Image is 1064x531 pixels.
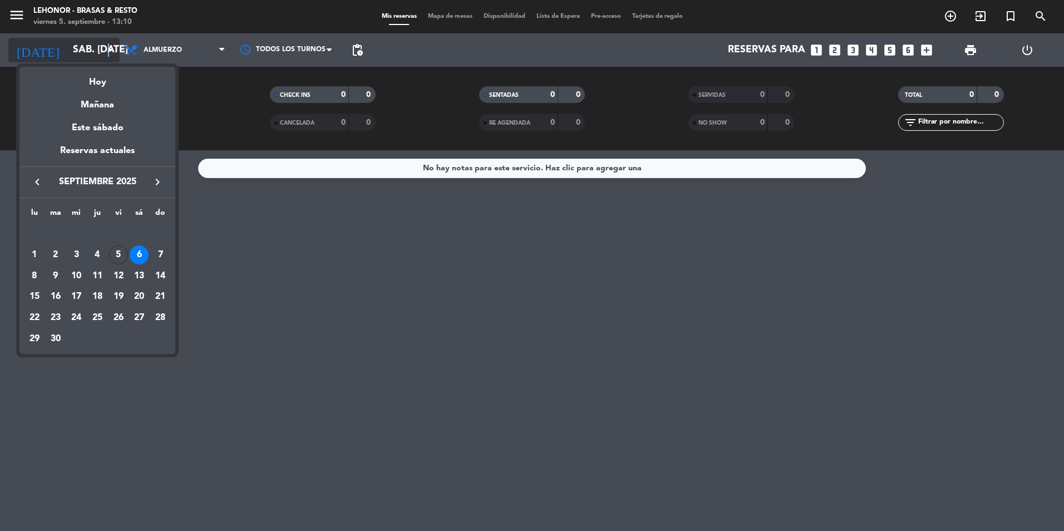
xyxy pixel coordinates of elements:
div: 5 [109,245,128,264]
td: 7 de septiembre de 2025 [150,244,171,265]
div: 17 [67,287,86,306]
td: 23 de septiembre de 2025 [45,307,66,328]
th: jueves [87,206,108,224]
td: 16 de septiembre de 2025 [45,286,66,307]
td: 10 de septiembre de 2025 [66,265,87,287]
i: keyboard_arrow_right [151,175,164,189]
div: 27 [130,308,149,327]
td: 27 de septiembre de 2025 [129,307,150,328]
div: Hoy [19,67,175,90]
td: 13 de septiembre de 2025 [129,265,150,287]
div: 21 [151,287,170,306]
button: keyboard_arrow_right [147,175,168,189]
div: 8 [25,267,44,286]
div: 13 [130,267,149,286]
div: 16 [46,287,65,306]
td: 3 de septiembre de 2025 [66,244,87,265]
td: 29 de septiembre de 2025 [24,328,45,350]
div: 6 [130,245,149,264]
div: 29 [25,330,44,348]
div: 14 [151,267,170,286]
i: keyboard_arrow_left [31,175,44,189]
td: 20 de septiembre de 2025 [129,286,150,307]
td: 1 de septiembre de 2025 [24,244,45,265]
td: 8 de septiembre de 2025 [24,265,45,287]
div: 19 [109,287,128,306]
div: 4 [88,245,107,264]
div: 20 [130,287,149,306]
div: 15 [25,287,44,306]
td: 2 de septiembre de 2025 [45,244,66,265]
td: 22 de septiembre de 2025 [24,307,45,328]
div: 11 [88,267,107,286]
td: 26 de septiembre de 2025 [108,307,129,328]
div: 26 [109,308,128,327]
td: 28 de septiembre de 2025 [150,307,171,328]
div: 30 [46,330,65,348]
td: 12 de septiembre de 2025 [108,265,129,287]
div: Mañana [19,90,175,112]
div: 9 [46,267,65,286]
th: lunes [24,206,45,224]
td: 11 de septiembre de 2025 [87,265,108,287]
th: domingo [150,206,171,224]
th: viernes [108,206,129,224]
div: 1 [25,245,44,264]
div: 28 [151,308,170,327]
th: miércoles [66,206,87,224]
div: 2 [46,245,65,264]
td: 5 de septiembre de 2025 [108,244,129,265]
div: 22 [25,308,44,327]
td: SEP. [24,223,171,244]
td: 25 de septiembre de 2025 [87,307,108,328]
div: 23 [46,308,65,327]
td: 24 de septiembre de 2025 [66,307,87,328]
th: sábado [129,206,150,224]
td: 15 de septiembre de 2025 [24,286,45,307]
span: septiembre 2025 [47,175,147,189]
div: 7 [151,245,170,264]
td: 17 de septiembre de 2025 [66,286,87,307]
td: 4 de septiembre de 2025 [87,244,108,265]
th: martes [45,206,66,224]
td: 6 de septiembre de 2025 [129,244,150,265]
div: 3 [67,245,86,264]
td: 14 de septiembre de 2025 [150,265,171,287]
div: 10 [67,267,86,286]
div: Reservas actuales [19,144,175,166]
div: 24 [67,308,86,327]
td: 30 de septiembre de 2025 [45,328,66,350]
div: Este sábado [19,112,175,144]
div: 18 [88,287,107,306]
td: 19 de septiembre de 2025 [108,286,129,307]
button: keyboard_arrow_left [27,175,47,189]
div: 25 [88,308,107,327]
td: 9 de septiembre de 2025 [45,265,66,287]
td: 18 de septiembre de 2025 [87,286,108,307]
div: 12 [109,267,128,286]
td: 21 de septiembre de 2025 [150,286,171,307]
